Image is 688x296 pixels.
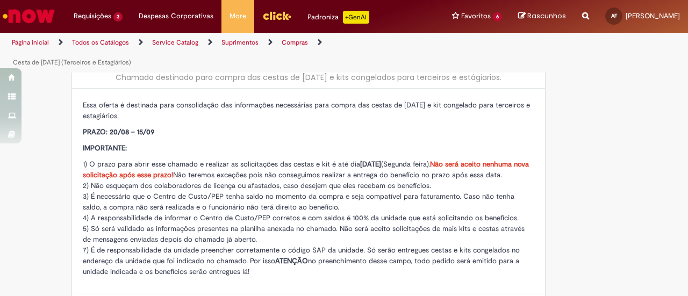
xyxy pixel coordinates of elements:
[626,11,680,20] span: [PERSON_NAME]
[83,246,520,276] span: 7) É de responsabilidade da unidade preencher corretamente o código SAP da unidade. Só serão entr...
[113,12,123,21] span: 3
[611,12,617,19] span: AF
[83,213,519,222] span: 4) A responsabilidade de informar o Centro de Custo/PEP corretos e com saldos é 100% da unidade q...
[83,72,534,83] div: Chamado destinado para compra das cestas de [DATE] e kits congelados para terceiros e estágiarios.
[8,33,450,73] ul: Trilhas de página
[262,8,291,24] img: click_logo_yellow_360x200.png
[282,38,308,47] a: Compras
[13,58,131,67] a: Cesta de [DATE] (Terceiros e Estagiários)
[221,38,259,47] a: Suprimentos
[461,11,491,21] span: Favoritos
[493,12,502,21] span: 6
[72,38,129,47] a: Todos os Catálogos
[360,160,381,169] strong: [DATE]
[1,5,56,27] img: ServiceNow
[83,181,431,190] span: 2) Não esqueçam dos colaboradores de licença ou afastados, caso desejem que eles recebam os benef...
[343,11,369,24] p: +GenAi
[307,11,369,24] div: Padroniza
[83,100,530,120] span: Essa oferta é destinada para consolidação das informações necessárias para compra das cestas de [...
[12,38,49,47] a: Página inicial
[230,11,246,21] span: More
[83,143,127,153] span: IMPORTANTE:
[74,11,111,21] span: Requisições
[518,11,566,21] a: Rascunhos
[527,11,566,21] span: Rascunhos
[83,127,154,136] span: PRAZO: 20/08 – 15/09
[83,224,525,244] span: 5) Só será validado as informações presentes na planilha anexada no chamado. Não será aceito soli...
[275,256,308,265] strong: ATENÇÃO
[83,192,514,212] span: 3) É necessário que o Centro de Custo/PEP tenha saldo no momento da compra e seja compatível para...
[83,160,529,179] span: 1) O prazo para abrir esse chamado e realizar as solicitações das cestas e kit é até dia (Segunda...
[139,11,213,21] span: Despesas Corporativas
[152,38,198,47] a: Service Catalog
